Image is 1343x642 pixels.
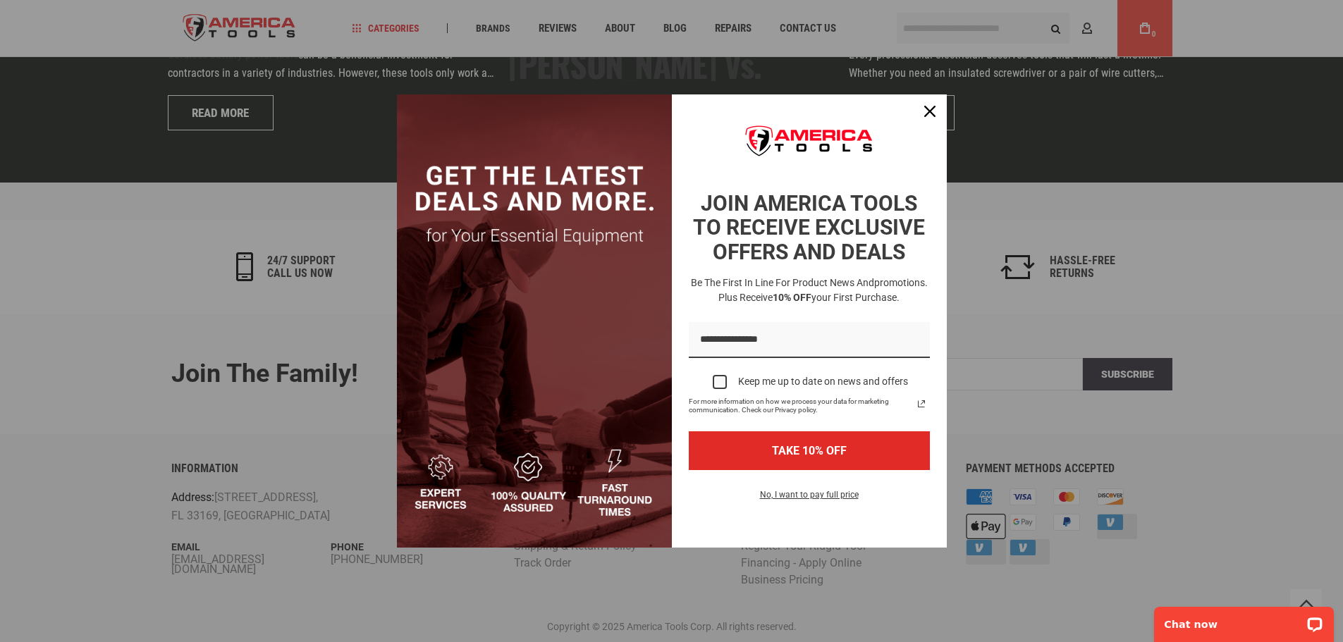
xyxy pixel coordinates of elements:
[689,431,930,470] button: TAKE 10% OFF
[738,376,908,388] div: Keep me up to date on news and offers
[749,487,870,511] button: No, I want to pay full price
[693,191,925,264] strong: JOIN AMERICA TOOLS TO RECEIVE EXCLUSIVE OFFERS AND DEALS
[913,395,930,412] a: Read our Privacy Policy
[689,397,913,414] span: For more information on how we process your data for marketing communication. Check our Privacy p...
[773,292,811,303] strong: 10% OFF
[913,395,930,412] svg: link icon
[686,276,933,305] h3: Be the first in line for product news and
[913,94,947,128] button: Close
[924,106,936,117] svg: close icon
[689,322,930,358] input: Email field
[1145,598,1343,642] iframe: LiveChat chat widget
